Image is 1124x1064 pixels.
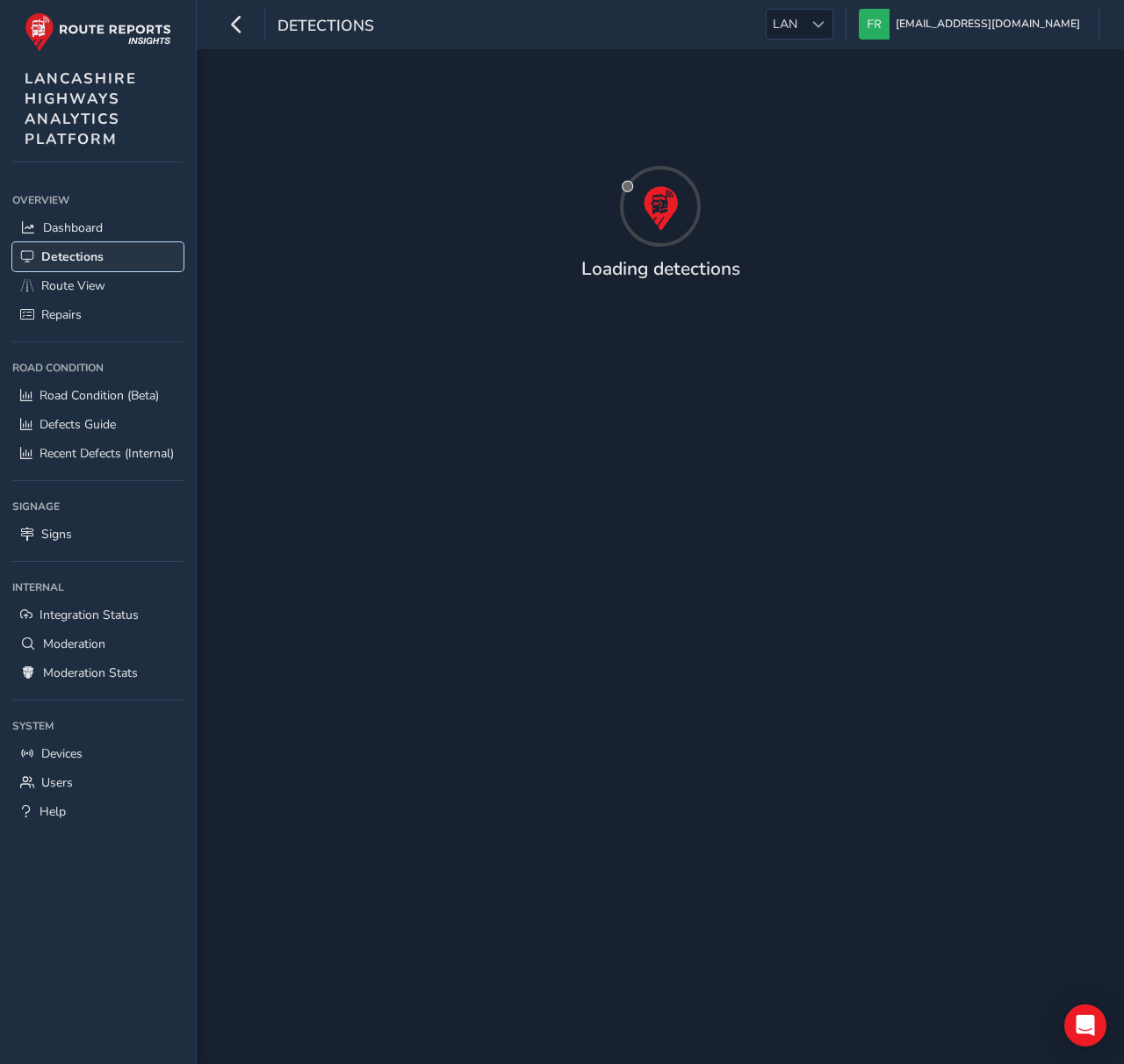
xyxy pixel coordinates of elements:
a: Users [12,768,184,797]
span: Repairs [41,306,82,323]
a: Signs [12,520,184,549]
span: Detections [41,248,104,265]
div: Signage [12,493,184,520]
a: Help [12,797,184,826]
div: Overview [12,187,184,213]
a: Recent Defects (Internal) [12,439,184,468]
a: Repairs [12,300,184,329]
div: Internal [12,574,184,600]
a: Moderation Stats [12,658,184,687]
div: System [12,713,184,739]
span: Signs [41,526,72,543]
span: Devices [41,745,83,762]
div: Road Condition [12,355,184,381]
span: Dashboard [43,219,103,236]
div: Open Intercom Messenger [1064,1004,1106,1046]
span: Moderation Stats [43,665,138,681]
span: [EMAIL_ADDRESS][DOMAIN_NAME] [896,9,1080,40]
span: Users [41,774,73,791]
span: Route View [41,277,105,294]
a: Road Condition (Beta) [12,381,184,410]
span: Integration Status [40,607,139,623]
a: Devices [12,739,184,768]
button: [EMAIL_ADDRESS][DOMAIN_NAME] [859,9,1086,40]
a: Defects Guide [12,410,184,439]
a: Dashboard [12,213,184,242]
h4: Loading detections [581,258,740,280]
span: LANCASHIRE HIGHWAYS ANALYTICS PLATFORM [25,68,137,149]
a: Route View [12,271,184,300]
span: Detections [277,15,374,40]
span: Help [40,803,66,820]
a: Detections [12,242,184,271]
img: rr logo [25,12,171,52]
span: Recent Defects (Internal) [40,445,174,462]
a: Moderation [12,629,184,658]
a: Integration Status [12,600,184,629]
span: Moderation [43,636,105,652]
img: diamond-layout [859,9,890,40]
span: Defects Guide [40,416,116,433]
span: LAN [767,10,803,39]
span: Road Condition (Beta) [40,387,159,404]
